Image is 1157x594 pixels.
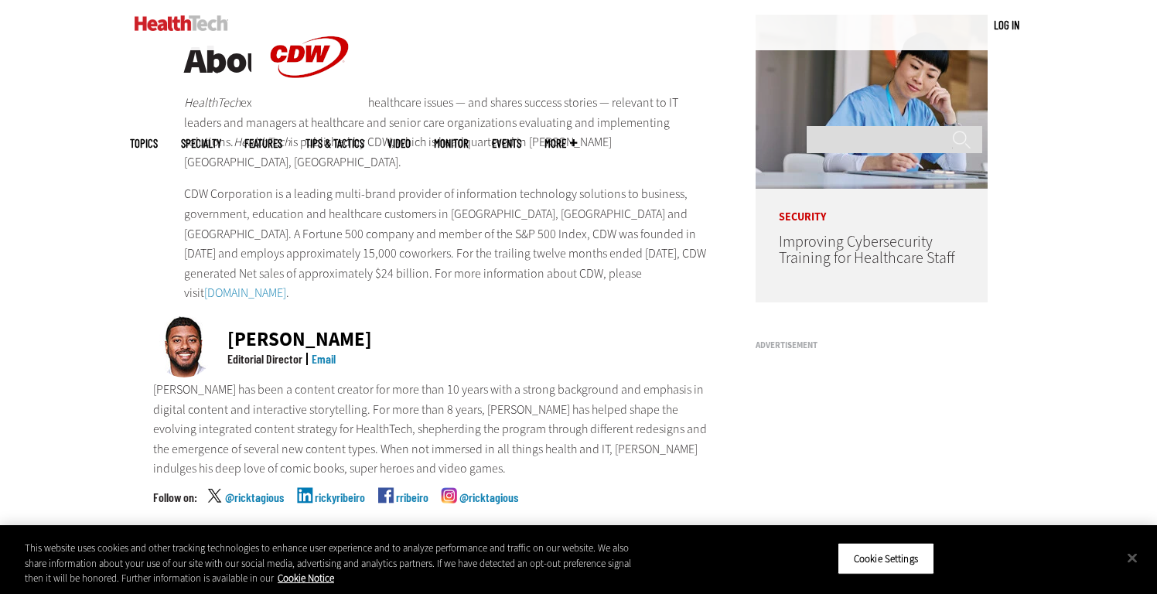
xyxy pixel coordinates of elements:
[153,316,215,377] img: Ricky Ribeiro
[278,572,334,585] a: More information about your privacy
[244,138,282,149] a: Features
[315,491,365,530] a: rickyribeiro
[251,102,367,118] a: CDW
[225,491,284,530] a: @ricktagious
[459,491,518,530] a: @ricktagious
[312,351,336,366] a: Email
[434,138,469,149] a: MonITor
[396,491,428,530] a: rribeiro
[1115,541,1149,575] button: Close
[305,138,364,149] a: Tips & Tactics
[838,542,934,575] button: Cookie Settings
[135,15,228,31] img: Home
[181,138,221,149] span: Specialty
[204,285,286,301] a: [DOMAIN_NAME]
[25,541,637,586] div: This website uses cookies and other tracking technologies to enhance user experience and to analy...
[994,17,1019,33] div: User menu
[184,184,715,303] p: CDW Corporation is a leading multi-brand provider of information technology solutions to business...
[153,380,715,479] p: [PERSON_NAME] has been a content creator for more than 10 years with a strong background and emph...
[994,18,1019,32] a: Log in
[227,353,302,365] div: Editorial Director
[387,138,411,149] a: Video
[756,356,988,549] iframe: advertisement
[130,138,158,149] span: Topics
[756,341,988,350] h3: Advertisement
[492,138,521,149] a: Events
[544,138,577,149] span: More
[756,189,988,223] p: Security
[779,231,955,268] a: Improving Cybersecurity Training for Healthcare Staff
[227,329,372,349] div: [PERSON_NAME]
